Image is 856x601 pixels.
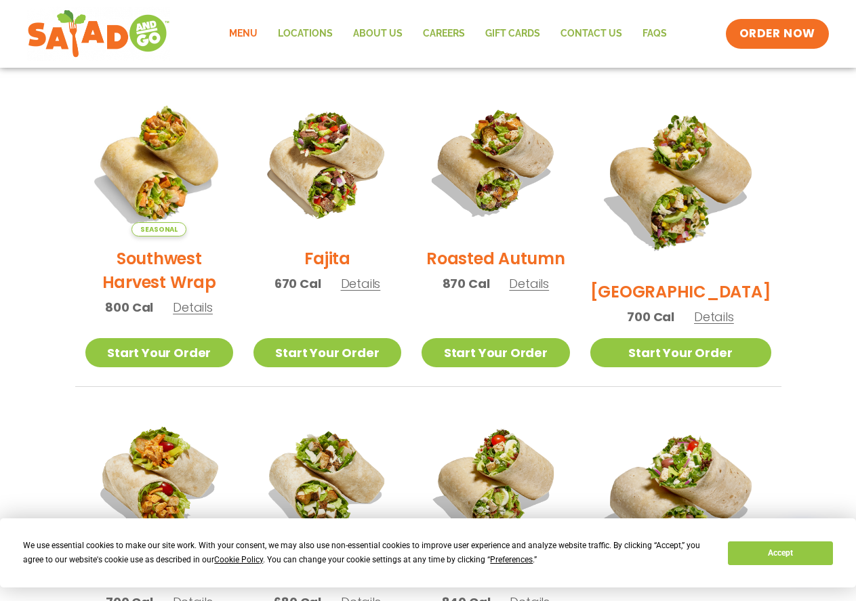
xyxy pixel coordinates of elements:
img: Product photo for Roasted Autumn Wrap [422,89,569,236]
h2: Southwest Harvest Wrap [85,247,233,294]
img: Product photo for Greek Wrap [590,407,771,588]
h2: [GEOGRAPHIC_DATA] [590,280,771,304]
span: Cookie Policy [214,555,263,564]
span: Seasonal [131,222,186,236]
nav: Menu [219,18,677,49]
a: About Us [343,18,413,49]
span: 700 Cal [627,308,674,326]
img: Product photo for Cobb Wrap [422,407,569,555]
button: Accept [728,541,832,565]
h2: Fajita [304,247,350,270]
a: Start Your Order [590,338,771,367]
a: Menu [219,18,268,49]
h2: Roasted Autumn [426,247,565,270]
img: Product photo for Fajita Wrap [253,89,401,236]
a: Start Your Order [253,338,401,367]
img: Product photo for BBQ Ranch Wrap [590,89,771,270]
a: Locations [268,18,343,49]
a: FAQs [632,18,677,49]
span: Preferences [490,555,533,564]
span: 870 Cal [443,274,490,293]
span: 800 Cal [105,298,153,316]
span: ORDER NOW [739,26,815,42]
div: We use essential cookies to make our site work. With your consent, we may also use non-essential ... [23,539,712,567]
a: Start Your Order [422,338,569,367]
img: Product photo for Buffalo Chicken Wrap [85,407,233,555]
span: Details [341,275,381,292]
span: 670 Cal [274,274,321,293]
span: Details [173,299,213,316]
img: Product photo for Caesar Wrap [253,407,401,555]
a: Careers [413,18,475,49]
img: new-SAG-logo-768×292 [27,7,170,61]
a: ORDER NOW [726,19,829,49]
span: Details [509,275,549,292]
a: Contact Us [550,18,632,49]
img: Product photo for Southwest Harvest Wrap [85,89,233,236]
a: Start Your Order [85,338,233,367]
span: Details [694,308,734,325]
a: GIFT CARDS [475,18,550,49]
